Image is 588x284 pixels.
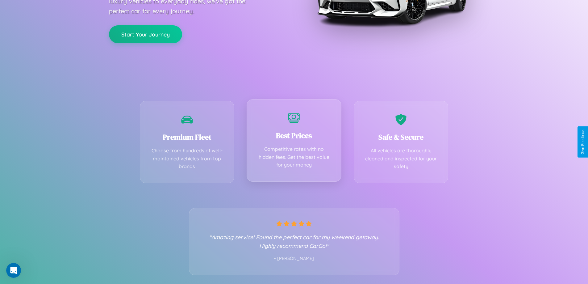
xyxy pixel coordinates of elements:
h3: Premium Fleet [149,132,225,142]
div: Give Feedback [581,129,585,155]
p: All vehicles are thoroughly cleaned and inspected for your safety [363,147,439,171]
iframe: Intercom live chat [6,263,21,278]
h3: Safe & Secure [363,132,439,142]
p: "Amazing service! Found the perfect car for my weekend getaway. Highly recommend CarGo!" [202,233,387,250]
h3: Best Prices [256,130,332,141]
p: Competitive rates with no hidden fees. Get the best value for your money [256,145,332,169]
button: Start Your Journey [109,25,182,43]
p: - [PERSON_NAME] [202,255,387,263]
p: Choose from hundreds of well-maintained vehicles from top brands [149,147,225,171]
